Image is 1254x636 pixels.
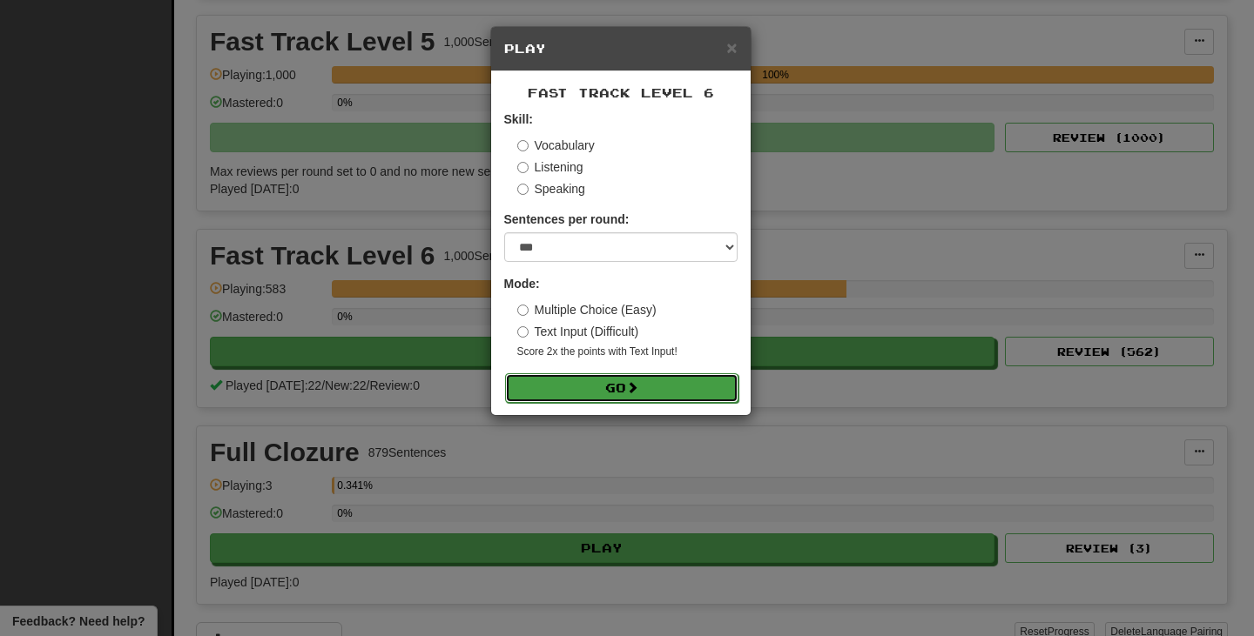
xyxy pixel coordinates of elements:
h5: Play [504,40,738,57]
small: Score 2x the points with Text Input ! [517,345,738,359]
input: Vocabulary [517,140,529,151]
input: Text Input (Difficult) [517,326,529,338]
span: Fast Track Level 6 [528,85,714,100]
label: Vocabulary [517,137,595,154]
strong: Skill: [504,112,533,126]
strong: Mode: [504,277,540,291]
label: Text Input (Difficult) [517,323,639,340]
label: Sentences per round: [504,211,630,228]
label: Multiple Choice (Easy) [517,301,657,318]
input: Speaking [517,184,529,195]
span: × [726,37,737,57]
input: Multiple Choice (Easy) [517,305,529,316]
label: Listening [517,158,583,176]
button: Close [726,38,737,57]
label: Speaking [517,180,585,197]
button: Go [505,373,738,403]
input: Listening [517,162,529,173]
